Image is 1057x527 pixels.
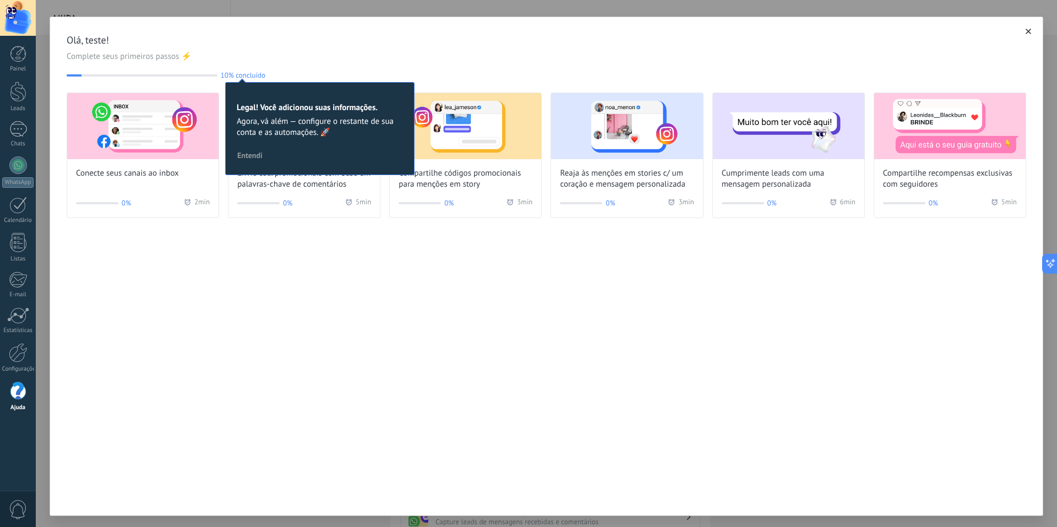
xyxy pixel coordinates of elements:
[2,66,34,73] div: Painel
[606,198,615,209] span: 0%
[237,116,403,138] span: Agora, vá além — configure o restante de sua conta e as automações. 🚀
[722,168,856,190] span: Cumprimente leads com uma mensagem personalizada
[2,140,34,148] div: Chats
[2,404,34,411] div: Ajuda
[444,198,454,209] span: 0%
[194,198,210,209] span: 2 min
[232,147,268,164] button: Entendi
[237,102,403,113] h2: Legal! Você adicionou suas informações.
[874,93,1026,159] img: Share exclusive rewards with followers
[2,177,34,188] div: WhatsApp
[678,198,694,209] span: 3 min
[713,93,864,159] img: Greet leads with a custom message (Wizard onboarding modal)
[67,51,1026,62] span: Complete seus primeiros passos ⚡
[237,168,371,190] span: Envie cód. promocionais com base em palavras-chave de comentários
[67,34,1026,47] span: Olá, teste!
[122,198,131,209] span: 0%
[356,198,371,209] span: 5 min
[883,168,1017,190] span: Compartilhe recompensas exclusivas com seguidores
[2,217,34,224] div: Calendário
[517,198,532,209] span: 3 min
[2,327,34,334] div: Estatísticas
[2,366,34,373] div: Configurações
[237,151,263,159] span: Entendi
[67,93,219,159] img: Connect your channels to the inbox
[2,105,34,112] div: Leads
[929,198,938,209] span: 0%
[399,168,532,190] span: Compartilhe códigos promocionais para menções em story
[551,93,702,159] img: React to story mentions with a heart and personalized message
[560,168,694,190] span: Reaja às menções em stories c/ um coração e mensagem personalizada
[1001,198,1017,209] span: 5 min
[390,93,541,159] img: Share promo codes for story mentions
[283,198,292,209] span: 0%
[2,256,34,263] div: Listas
[2,291,34,298] div: E-mail
[76,168,179,179] span: Conecte seus canais ao inbox
[767,198,777,209] span: 0%
[840,198,856,209] span: 6 min
[221,71,265,79] span: 10% concluído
